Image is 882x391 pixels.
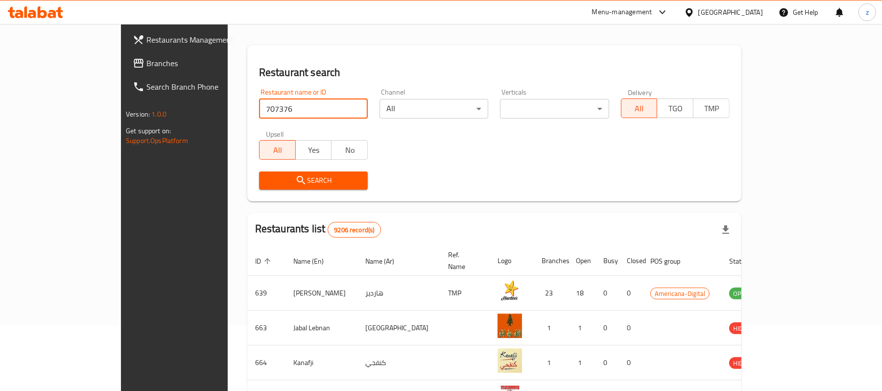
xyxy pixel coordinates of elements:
img: Kanafji [498,348,522,373]
span: Branches [146,57,261,69]
span: HIDDEN [729,323,759,334]
span: Name (Ar) [365,255,407,267]
div: ​ [500,99,609,119]
span: Search Branch Phone [146,81,261,93]
a: Branches [125,51,268,75]
h2: Restaurants list [255,221,381,238]
div: OPEN [729,288,753,299]
td: 0 [596,345,619,380]
th: Branches [534,246,568,276]
td: [PERSON_NAME] [286,276,358,311]
label: Delivery [628,89,652,96]
td: 1 [534,345,568,380]
th: Logo [490,246,534,276]
div: Export file [714,218,738,242]
div: Menu-management [592,6,652,18]
span: 9206 record(s) [328,225,380,235]
td: 0 [619,276,643,311]
span: No [335,143,364,157]
td: 0 [619,311,643,345]
div: HIDDEN [729,322,759,334]
th: Closed [619,246,643,276]
img: Jabal Lebnan [498,314,522,338]
td: Kanafji [286,345,358,380]
span: ID [255,255,274,267]
td: 1 [568,311,596,345]
td: 0 [596,311,619,345]
a: Search Branch Phone [125,75,268,98]
span: Yes [300,143,328,157]
span: 1.0.0 [151,108,167,121]
span: z [866,7,869,18]
button: All [259,140,296,160]
th: Open [568,246,596,276]
td: 0 [596,276,619,311]
span: Name (En) [293,255,336,267]
span: Status [729,255,761,267]
span: HIDDEN [729,358,759,369]
a: Support.OpsPlatform [126,134,188,147]
td: هارديز [358,276,440,311]
span: Ref. Name [448,249,478,272]
span: POS group [650,255,693,267]
td: 1 [534,311,568,345]
td: Jabal Lebnan [286,311,358,345]
span: Restaurants Management [146,34,261,46]
div: [GEOGRAPHIC_DATA] [698,7,763,18]
td: 18 [568,276,596,311]
span: TGO [661,101,690,116]
button: Yes [295,140,332,160]
td: 1 [568,345,596,380]
td: TMP [440,276,490,311]
div: All [380,99,488,119]
h2: Menu management [247,10,344,25]
span: All [625,101,654,116]
td: 23 [534,276,568,311]
h2: Restaurant search [259,65,730,80]
th: Busy [596,246,619,276]
span: All [263,143,292,157]
span: Americana-Digital [651,288,709,299]
input: Search for restaurant name or ID.. [259,99,368,119]
img: Hardee's [498,279,522,303]
span: Version: [126,108,150,121]
button: All [621,98,658,118]
td: 0 [619,345,643,380]
button: Search [259,171,368,190]
button: TGO [657,98,693,118]
span: Get support on: [126,124,171,137]
a: Restaurants Management [125,28,268,51]
span: OPEN [729,288,753,299]
span: TMP [697,101,726,116]
button: TMP [693,98,730,118]
span: Search [267,174,360,187]
div: Total records count [328,222,381,238]
button: No [331,140,368,160]
td: [GEOGRAPHIC_DATA] [358,311,440,345]
td: كنفجي [358,345,440,380]
label: Upsell [266,130,284,137]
